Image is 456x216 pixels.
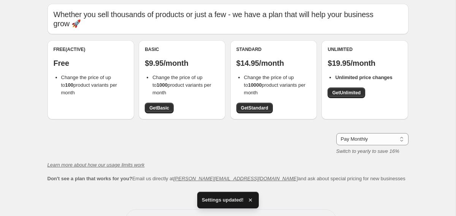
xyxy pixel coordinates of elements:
span: Get Standard [241,105,268,111]
p: Whether you sell thousands of products or just a few - we have a plan that will help your busines... [54,10,402,28]
p: $9.95/month [145,59,219,68]
i: Switch to yearly to save 16% [336,148,399,154]
span: Get Unlimited [332,90,361,96]
b: Unlimited price changes [335,75,392,80]
div: Free (Active) [54,46,128,52]
span: Change the price of up to product variants per month [244,75,306,95]
b: 10000 [248,82,262,88]
div: Standard [236,46,311,52]
div: Basic [145,46,219,52]
a: GetUnlimited [328,87,365,98]
span: Settings updated! [202,196,244,204]
b: 100 [65,82,73,88]
span: Change the price of up to product variants per month [61,75,117,95]
b: Don't see a plan that works for you? [47,176,132,181]
span: Email us directly at and ask about special pricing for new businesses [47,176,405,181]
span: Change the price of up to product variants per month [152,75,211,95]
span: Get Basic [149,105,169,111]
b: 1000 [157,82,168,88]
a: Learn more about how our usage limits work [47,162,145,168]
a: GetStandard [236,103,273,113]
p: $14.95/month [236,59,311,68]
a: [PERSON_NAME][EMAIL_ADDRESS][DOMAIN_NAME] [174,176,298,181]
a: GetBasic [145,103,174,113]
div: Unlimited [328,46,402,52]
p: Free [54,59,128,68]
p: $19.95/month [328,59,402,68]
